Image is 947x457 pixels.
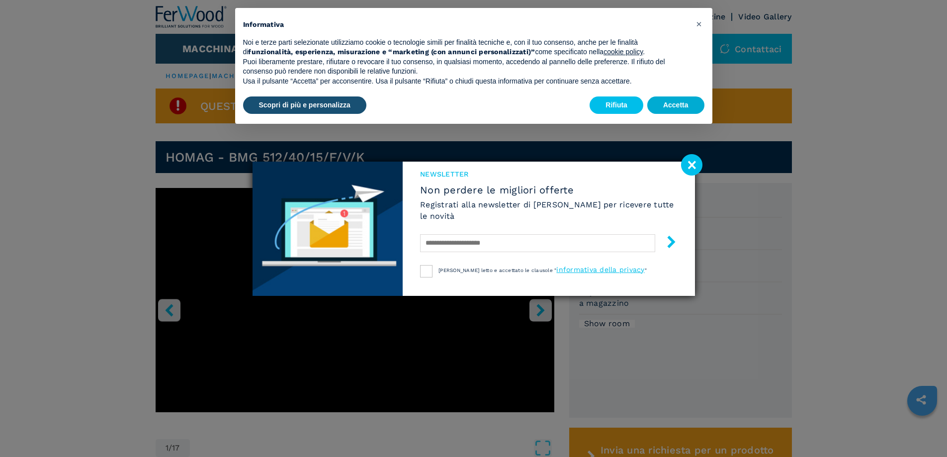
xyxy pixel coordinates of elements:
p: Usa il pulsante “Accetta” per acconsentire. Usa il pulsante “Rifiuta” o chiudi questa informativa... [243,77,689,87]
span: × [696,18,702,30]
p: Puoi liberamente prestare, rifiutare o revocare il tuo consenso, in qualsiasi momento, accedendo ... [243,57,689,77]
span: Non perdere le migliori offerte [420,184,677,196]
strong: funzionalità, esperienza, misurazione e “marketing (con annunci personalizzati)” [248,48,535,56]
button: Chiudi questa informativa [691,16,707,32]
p: Noi e terze parti selezionate utilizziamo cookie o tecnologie simili per finalità tecniche e, con... [243,38,689,57]
h6: Registrati alla newsletter di [PERSON_NAME] per ricevere tutte le novità [420,199,677,222]
button: Scopri di più e personalizza [243,96,366,114]
button: Accetta [647,96,704,114]
a: cookie policy [603,48,643,56]
a: informativa della privacy [556,266,644,274]
img: Newsletter image [253,162,403,296]
span: [PERSON_NAME] letto e accettato le clausole " [438,268,556,273]
button: Rifiuta [590,96,643,114]
span: " [645,268,647,273]
span: NEWSLETTER [420,169,677,179]
h2: Informativa [243,20,689,30]
button: submit-button [655,232,678,255]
